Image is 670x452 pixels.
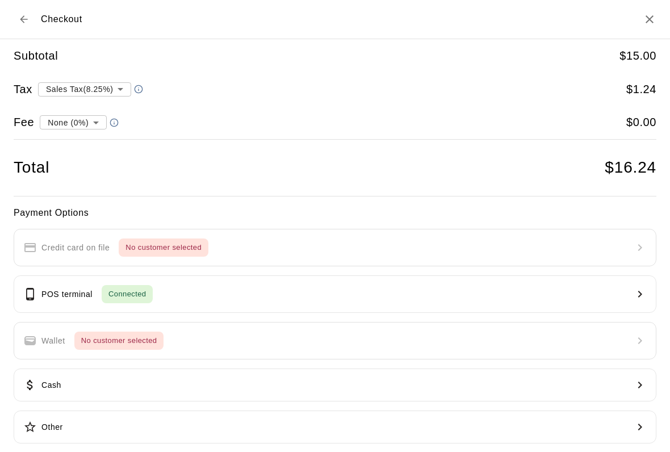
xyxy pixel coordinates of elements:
[14,82,32,97] h5: Tax
[14,48,58,64] h5: Subtotal
[41,379,61,391] p: Cash
[14,206,656,220] h6: Payment Options
[626,82,656,97] h5: $ 1.24
[102,288,153,301] span: Connected
[14,158,49,178] h4: Total
[14,115,34,130] h5: Fee
[14,9,34,30] button: Back to cart
[40,112,107,133] div: None (0%)
[14,411,656,443] button: Other
[14,275,656,313] button: POS terminalConnected
[619,48,656,64] h5: $ 15.00
[41,288,93,300] p: POS terminal
[626,115,656,130] h5: $ 0.00
[643,12,656,26] button: Close
[41,421,63,433] p: Other
[14,369,656,401] button: Cash
[605,158,656,178] h4: $ 16.24
[14,9,82,30] div: Checkout
[38,78,131,99] div: Sales Tax ( 8.25 %)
